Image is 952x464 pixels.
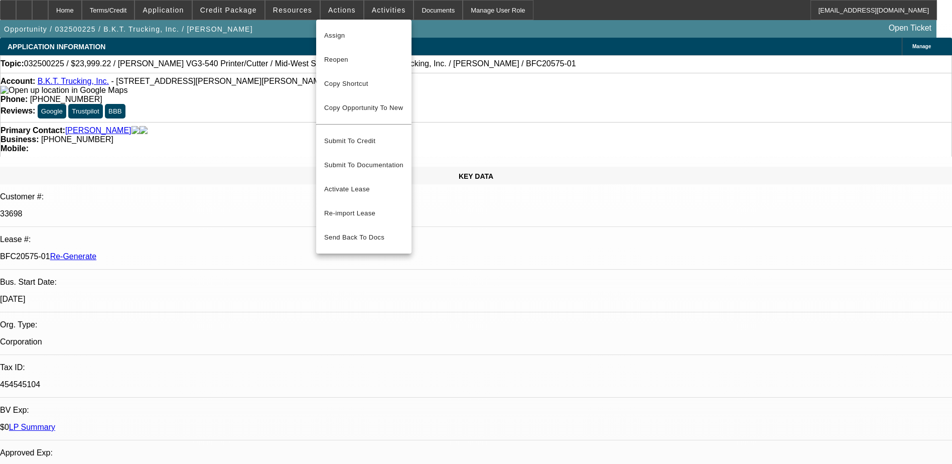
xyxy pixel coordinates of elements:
span: Activate Lease [324,183,403,195]
span: Submit To Credit [324,135,403,147]
span: Assign [324,30,403,42]
span: Send Back To Docs [324,231,403,244]
span: Re-import Lease [324,209,375,217]
span: Copy Opportunity To New [324,104,403,111]
span: Copy Shortcut [324,78,403,90]
span: Reopen [324,54,403,66]
span: Submit To Documentation [324,159,403,171]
